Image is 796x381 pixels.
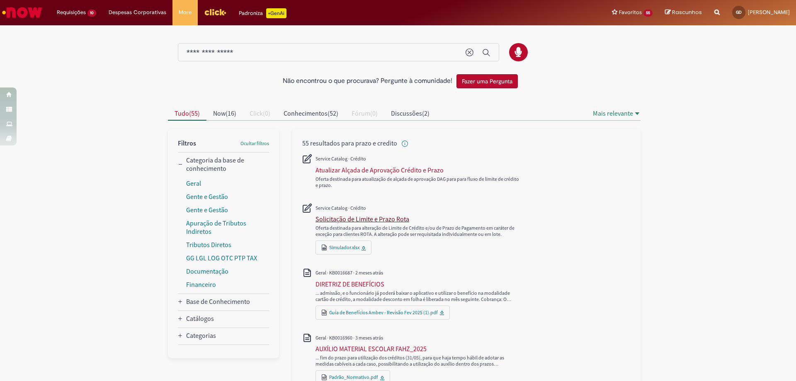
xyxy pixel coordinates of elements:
img: click_logo_yellow_360x200.png [204,6,226,18]
p: +GenAi [266,8,286,18]
span: 10 [87,10,96,17]
span: Despesas Corporativas [109,8,166,17]
span: More [179,8,192,17]
img: ServiceNow [1,4,44,21]
span: 55 [643,10,653,17]
h2: Não encontrou o que procurava? Pergunte à comunidade! [283,78,452,85]
span: Favoritos [619,8,642,17]
span: [PERSON_NAME] [748,9,790,16]
div: Padroniza [239,8,286,18]
span: Requisições [57,8,86,17]
button: Fazer uma Pergunta [456,74,518,88]
span: GD [736,10,742,15]
a: Rascunhos [665,9,702,17]
span: Rascunhos [672,8,702,16]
